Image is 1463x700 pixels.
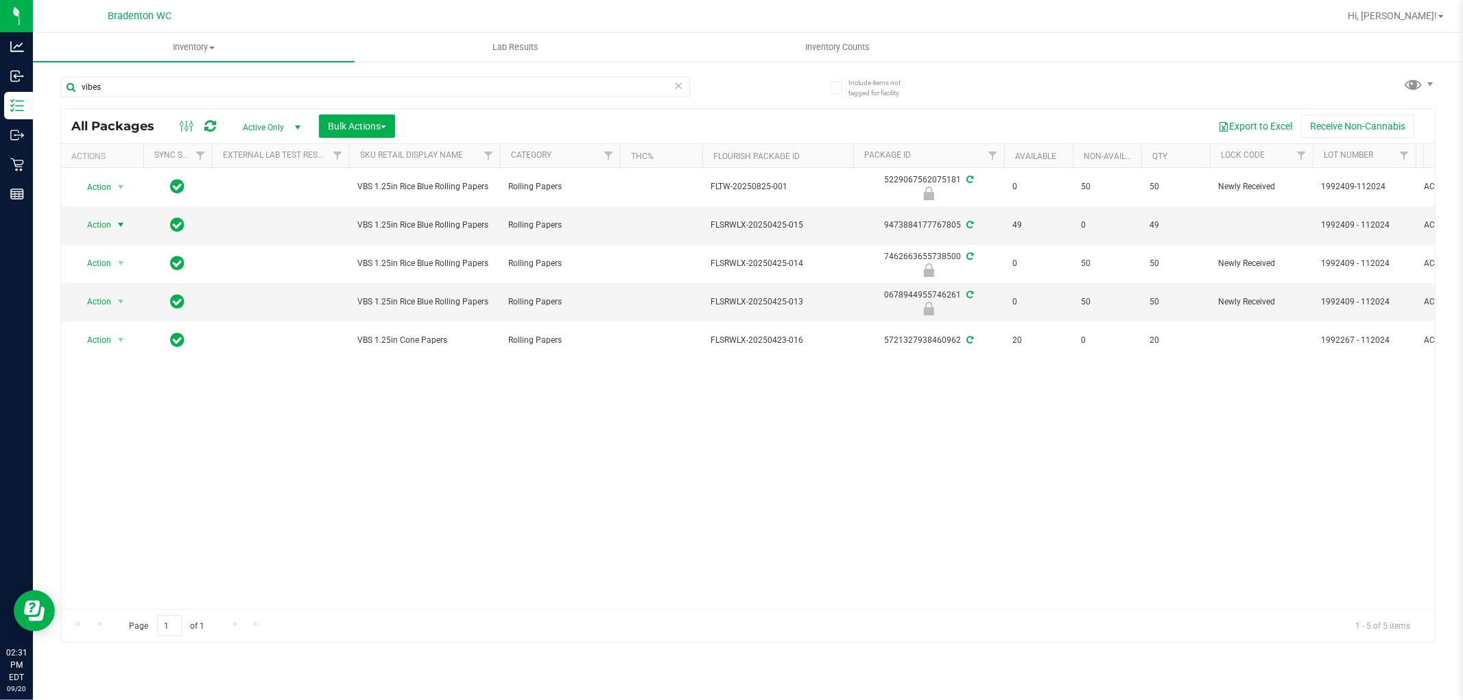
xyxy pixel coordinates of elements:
[711,334,845,347] span: FLSRWLX-20250423-016
[713,152,800,161] a: Flourish Package ID
[75,178,112,197] span: Action
[326,144,349,167] a: Filter
[711,257,845,270] span: FLSRWLX-20250425-014
[33,33,355,62] a: Inventory
[357,295,492,309] span: VBS 1.25in Rice Blue Rolling Papers
[474,41,557,53] span: Lab Results
[597,144,620,167] a: Filter
[328,121,386,132] span: Bulk Actions
[14,590,55,631] iframe: Resource center
[1015,152,1056,161] a: Available
[171,330,185,350] span: In Sync
[851,289,1006,315] div: 0678944955746261
[964,335,973,345] span: Sync from Compliance System
[1012,219,1064,232] span: 49
[508,180,612,193] span: Rolling Papers
[1393,144,1416,167] a: Filter
[223,150,331,160] a: External Lab Test Result
[10,187,24,201] inline-svg: Reports
[1321,295,1407,309] span: 1992409 - 112024
[171,292,185,311] span: In Sync
[631,152,654,161] a: THC%
[10,40,24,53] inline-svg: Analytics
[319,114,395,138] button: Bulk Actions
[851,219,1006,232] div: 9473884177767805
[1218,257,1305,270] span: Newly Received
[1012,180,1064,193] span: 0
[10,128,24,142] inline-svg: Outbound
[171,254,185,273] span: In Sync
[711,219,845,232] span: FLSRWLX-20250425-015
[864,150,911,160] a: Package ID
[10,69,24,83] inline-svg: Inbound
[1321,257,1407,270] span: 1992409 - 112024
[851,186,1006,200] div: Newly Received
[1321,219,1407,232] span: 1992409 - 112024
[75,330,112,350] span: Action
[1348,10,1437,21] span: Hi, [PERSON_NAME]!
[1081,180,1133,193] span: 50
[851,250,1006,277] div: 7462663655738500
[1324,150,1373,160] a: Lot Number
[112,254,130,273] span: select
[75,254,112,273] span: Action
[711,295,845,309] span: FLSRWLX-20250425-013
[674,77,684,95] span: Clear
[1218,295,1305,309] span: Newly Received
[112,215,130,234] span: select
[1221,150,1265,160] a: Lock Code
[1012,295,1064,309] span: 0
[851,302,1006,315] div: Newly Received
[1344,615,1421,636] span: 1 - 5 of 5 items
[477,144,500,167] a: Filter
[851,173,1006,200] div: 5229067562075181
[357,219,492,232] span: VBS 1.25in Rice Blue Rolling Papers
[1301,114,1414,138] button: Receive Non-Cannabis
[1012,257,1064,270] span: 0
[112,330,130,350] span: select
[1218,180,1305,193] span: Newly Received
[851,334,1006,347] div: 5721327938460962
[511,150,551,160] a: Category
[1321,180,1407,193] span: 1992409-112024
[676,33,998,62] a: Inventory Counts
[848,77,917,98] span: Include items not tagged for facility
[508,334,612,347] span: Rolling Papers
[6,647,27,684] p: 02:31 PM EDT
[171,215,185,234] span: In Sync
[508,257,612,270] span: Rolling Papers
[1081,295,1133,309] span: 50
[711,180,845,193] span: FLTW-20250825-001
[964,175,973,184] span: Sync from Compliance System
[157,615,182,636] input: 1
[964,252,973,261] span: Sync from Compliance System
[787,41,888,53] span: Inventory Counts
[357,180,492,193] span: VBS 1.25in Rice Blue Rolling Papers
[1081,257,1133,270] span: 50
[112,292,130,311] span: select
[1150,334,1202,347] span: 20
[112,178,130,197] span: select
[189,144,212,167] a: Filter
[108,10,172,22] span: Bradenton WC
[1150,219,1202,232] span: 49
[75,292,112,311] span: Action
[1209,114,1301,138] button: Export to Excel
[1150,295,1202,309] span: 50
[982,144,1004,167] a: Filter
[1012,334,1064,347] span: 20
[71,152,138,161] div: Actions
[508,219,612,232] span: Rolling Papers
[117,615,216,636] span: Page of 1
[355,33,676,62] a: Lab Results
[964,220,973,230] span: Sync from Compliance System
[10,158,24,171] inline-svg: Retail
[1150,257,1202,270] span: 50
[1081,219,1133,232] span: 0
[508,295,612,309] span: Rolling Papers
[360,150,463,160] a: Sku Retail Display Name
[10,99,24,112] inline-svg: Inventory
[1150,180,1202,193] span: 50
[964,290,973,300] span: Sync from Compliance System
[75,215,112,234] span: Action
